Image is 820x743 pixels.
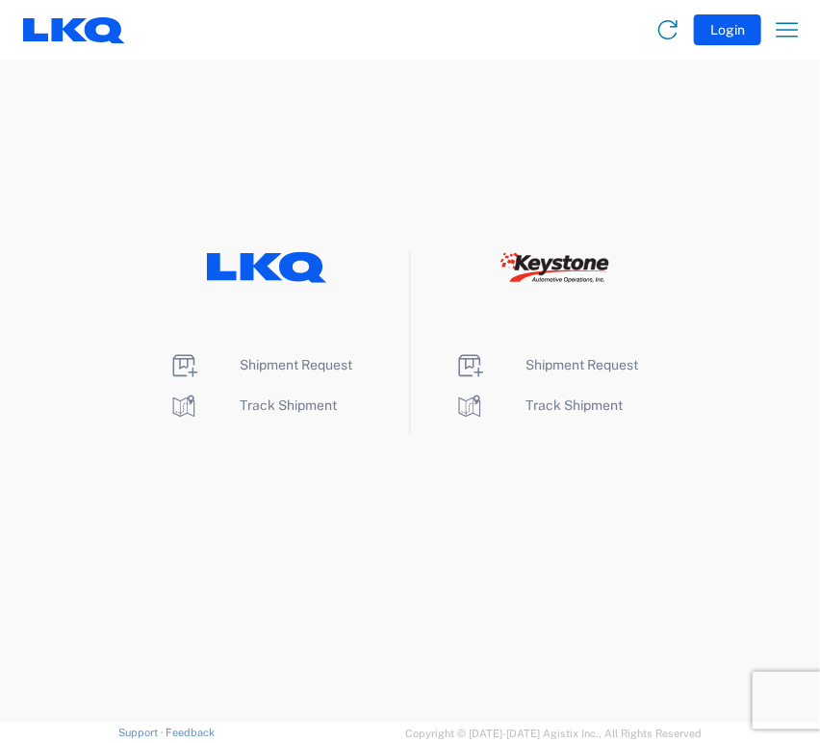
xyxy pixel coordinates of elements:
span: Shipment Request [240,357,352,372]
a: Shipment Request [454,357,638,372]
span: Shipment Request [525,357,638,372]
a: Track Shipment [168,397,337,413]
span: Track Shipment [240,397,337,413]
span: Track Shipment [525,397,623,413]
a: Shipment Request [168,357,352,372]
button: Login [694,14,761,45]
a: Feedback [166,727,215,738]
span: Copyright © [DATE]-[DATE] Agistix Inc., All Rights Reserved [405,725,702,742]
a: Track Shipment [454,397,623,413]
a: Support [118,727,167,738]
